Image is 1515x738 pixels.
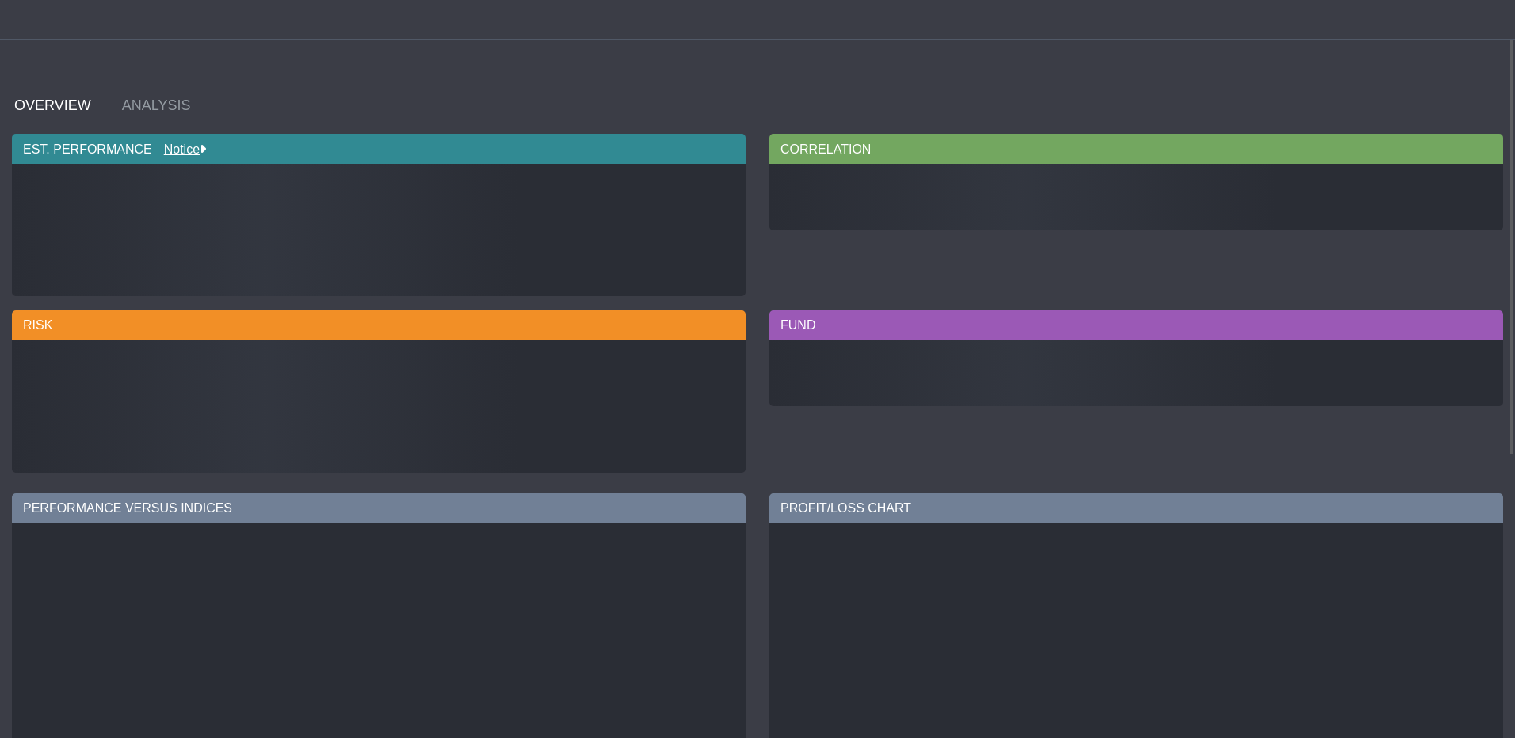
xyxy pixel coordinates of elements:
div: FUND [769,310,1503,340]
div: PERFORMANCE VERSUS INDICES [12,493,746,523]
div: CORRELATION [769,134,1503,164]
a: Notice [152,143,200,156]
div: EST. PERFORMANCE [12,134,746,164]
a: ANALYSIS [110,89,210,121]
a: OVERVIEW [2,89,110,121]
div: RISK [12,310,746,340]
div: PROFIT/LOSS CHART [769,493,1503,523]
div: Notice [152,141,206,158]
